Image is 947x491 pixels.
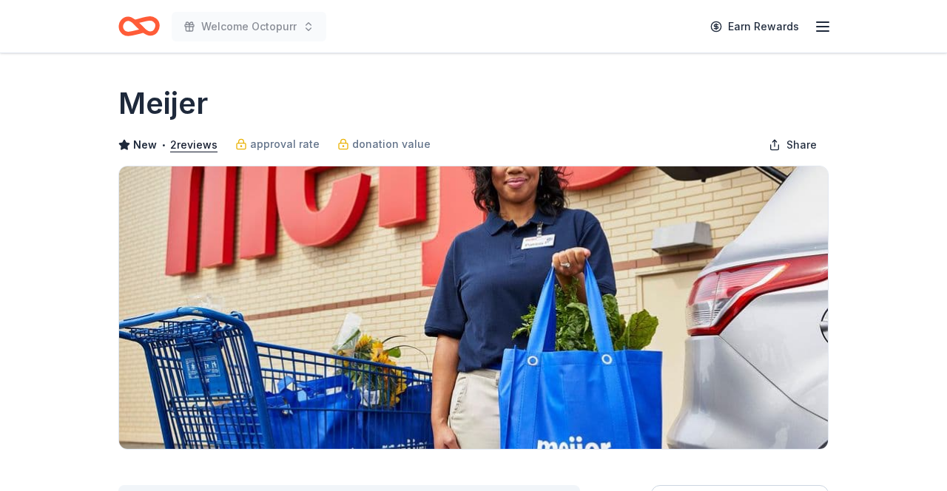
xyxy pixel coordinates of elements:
[119,166,828,449] img: Image for Meijer
[170,136,218,154] button: 2reviews
[118,9,160,44] a: Home
[161,139,166,151] span: •
[352,135,431,153] span: donation value
[133,136,157,154] span: New
[118,83,208,124] h1: Meijer
[757,130,829,160] button: Share
[786,136,817,154] span: Share
[172,12,326,41] button: Welcome Octopurr
[701,13,808,40] a: Earn Rewards
[201,18,297,35] span: Welcome Octopurr
[250,135,320,153] span: approval rate
[337,135,431,153] a: donation value
[235,135,320,153] a: approval rate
